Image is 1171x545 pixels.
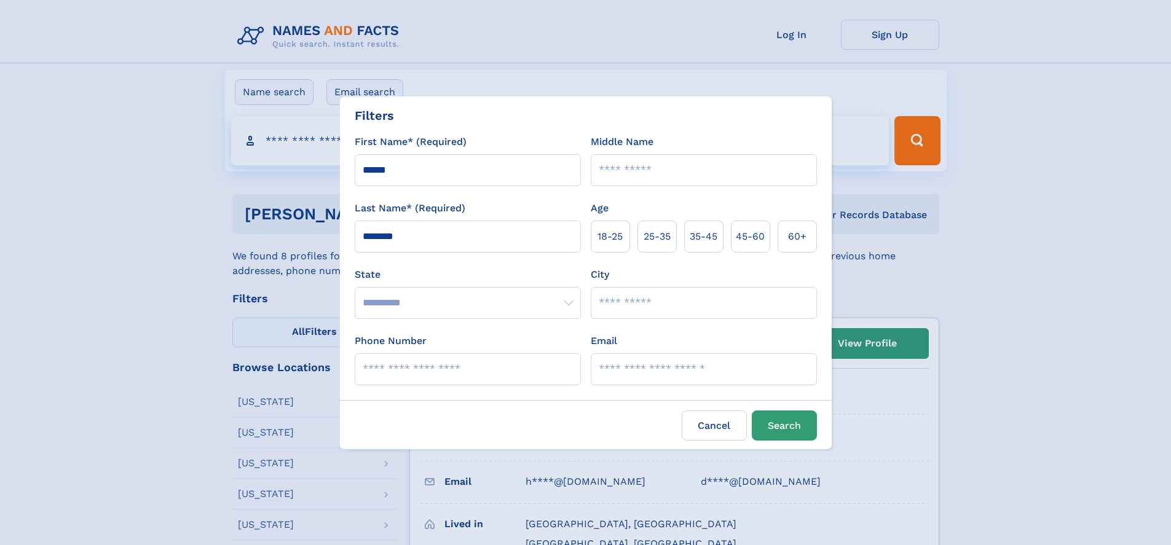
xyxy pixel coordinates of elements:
span: 60+ [788,229,806,244]
span: 18‑25 [597,229,623,244]
span: 25‑35 [644,229,671,244]
div: Filters [355,106,394,125]
label: City [591,267,609,282]
label: Cancel [682,410,747,441]
label: Email [591,334,617,348]
label: First Name* (Required) [355,135,467,149]
label: Age [591,201,609,216]
label: Phone Number [355,334,427,348]
span: 35‑45 [690,229,717,244]
label: Middle Name [591,135,653,149]
span: 45‑60 [736,229,765,244]
button: Search [752,410,817,441]
label: Last Name* (Required) [355,201,465,216]
label: State [355,267,581,282]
